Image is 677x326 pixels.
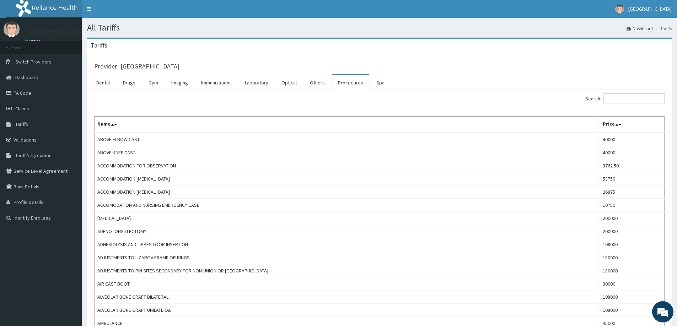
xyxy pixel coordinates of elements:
[603,93,665,104] input: Search:
[95,133,600,146] td: ABOVE ELBOW CAST
[91,75,115,90] a: Dental
[600,133,664,146] td: 40000
[627,26,653,32] a: Dashboard
[95,225,600,238] td: ADENOTONSILLECTOMY
[13,35,29,53] img: d_794563401_company_1708531726252_794563401
[600,186,664,199] td: 26875
[15,121,28,127] span: Tariffs
[195,75,237,90] a: Immunizations
[95,117,600,133] th: Name
[95,304,600,317] td: ALVEOLAR BONE GRAFT UNILATERAL
[37,40,119,49] div: Chat with us now
[95,291,600,304] td: ALVEOLAR BONE GRAFT BILATERAL
[615,5,624,13] img: User Image
[95,238,600,251] td: ADHESIOLYSIS AND LIPPES LOOP INSERTION
[15,59,52,65] span: Switch Providers
[25,29,84,35] p: [GEOGRAPHIC_DATA]
[95,172,600,186] td: ACCOMMODATION [MEDICAL_DATA]
[95,146,600,159] td: ABOVE KNEE CAST
[95,199,600,212] td: ACCOMODATION AND NURSING EMERGENCY CASE
[600,304,664,317] td: 108000
[332,75,369,90] a: Procedures
[4,21,20,37] img: User Image
[117,4,134,21] div: Minimize live chat window
[654,26,672,32] li: Tariffs
[25,39,42,44] a: Online
[166,75,194,90] a: Imaging
[585,93,665,104] label: Search:
[95,212,600,225] td: [MEDICAL_DATA]
[239,75,274,90] a: Laboratory
[87,23,672,32] h1: All Tariffs
[95,186,600,199] td: ACCOMMODATION [MEDICAL_DATA]
[4,194,135,219] textarea: Type your message and hit 'Enter'
[91,42,107,49] h3: Tariffs
[95,277,600,291] td: AIR CAST BOOT
[41,89,98,161] span: We're online!
[15,105,29,112] span: Claims
[600,212,664,225] td: 200000
[600,291,664,304] td: 198000
[15,152,52,159] span: Tariff Negotiation
[600,117,664,133] th: Price
[600,159,664,172] td: 3762.50
[276,75,302,90] a: Optical
[117,75,141,90] a: Drugs
[94,63,179,70] h3: Provider - [GEOGRAPHIC_DATA]
[600,172,664,186] td: 53750
[95,264,600,277] td: ADJUSTMENTS TO PIN SITES SECONDARY FOR NON-UNION OR [GEOGRAPHIC_DATA]
[15,74,38,81] span: Dashboard
[600,251,664,264] td: 180000
[95,159,600,172] td: ACCOMMODATION FOR OBSERVATION
[143,75,164,90] a: Gym
[95,251,600,264] td: ADJUSTMENTS TO IIIZAROV FRAME OR RINGS
[600,277,664,291] td: 30000
[600,146,664,159] td: 40000
[600,199,664,212] td: 10750
[600,264,664,277] td: 180000
[600,238,664,251] td: 108000
[628,6,672,12] span: [GEOGRAPHIC_DATA]
[304,75,331,90] a: Others
[371,75,390,90] a: Spa
[600,225,664,238] td: 200000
